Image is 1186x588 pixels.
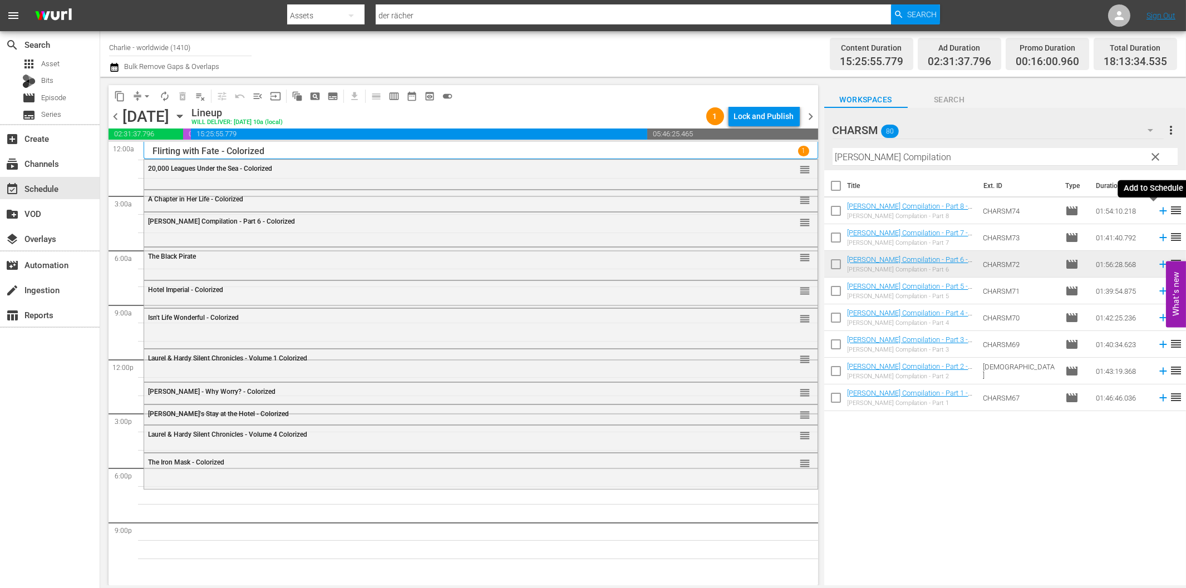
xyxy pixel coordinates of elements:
[1065,391,1079,404] span: Episode
[6,233,19,246] span: layers
[800,216,811,228] button: reorder
[833,115,1164,146] div: CHARSM
[109,129,183,140] span: 02:31:37.796
[848,170,977,201] th: Title
[1149,150,1162,164] span: clear
[1169,204,1183,217] span: reorder
[41,109,61,120] span: Series
[22,57,36,71] span: Asset
[800,285,811,296] button: reorder
[800,409,811,420] button: reorder
[908,93,991,107] span: Search
[804,110,818,123] span: chevron_right
[1091,278,1153,304] td: 01:39:54.875
[252,91,263,102] span: menu_open
[148,165,272,172] span: 20,000 Leagues Under the Sea - Colorized
[421,87,439,105] span: View Backup
[800,194,811,206] span: reorder
[840,40,903,56] div: Content Duration
[114,91,125,102] span: content_copy
[424,91,435,102] span: preview_outlined
[6,284,19,297] span: create
[800,251,811,264] span: reorder
[385,87,403,105] span: Week Calendar View
[129,87,156,105] span: Remove Gaps & Overlaps
[1157,285,1169,297] svg: Add to Schedule
[1091,358,1153,384] td: 01:43:19.368
[1104,56,1167,68] span: 18:13:34.535
[1164,117,1178,144] button: more_vert
[209,85,231,107] span: Customize Events
[267,87,284,105] span: Update Metadata from Key Asset
[1157,338,1169,350] svg: Add to Schedule
[292,91,303,102] span: auto_awesome_motion_outlined
[148,354,307,362] span: Laurel & Hardy Silent Chronicles - Volume 1 Colorized
[6,207,19,221] span: VOD
[249,87,267,105] span: Fill episodes with ad slates
[1146,147,1164,165] button: clear
[734,106,794,126] div: Lock and Publish
[1091,251,1153,278] td: 01:56:28.568
[978,278,1061,304] td: CHARSM71
[231,87,249,105] span: Revert to Primary Episode
[148,314,239,322] span: Isn't Life Wonderful - Colorized
[848,335,973,352] a: [PERSON_NAME] Compilation - Part 3 - Colorized
[800,429,811,441] button: reorder
[1091,384,1153,411] td: 01:46:46.036
[800,194,811,205] button: reorder
[111,87,129,105] span: Copy Lineup
[148,458,224,466] span: The Iron Mask - Colorized
[148,388,275,396] span: [PERSON_NAME] - Why Worry? - Colorized
[148,195,243,203] span: A Chapter in Her Life - Colorized
[122,62,219,71] span: Bulk Remove Gaps & Overlaps
[978,358,1061,384] td: [DEMOGRAPHIC_DATA]
[1016,56,1079,68] span: 00:16:00.960
[309,91,321,102] span: pageview_outlined
[824,93,908,107] span: Workspaces
[1169,257,1183,270] span: reorder
[978,384,1061,411] td: CHARSM67
[848,282,973,299] a: [PERSON_NAME] Compilation - Part 5 - Colorized
[109,110,122,123] span: chevron_left
[183,129,191,140] span: 00:16:00.960
[1146,11,1175,20] a: Sign Out
[174,87,191,105] span: Select an event to delete
[1065,338,1079,351] span: Episode
[848,266,975,273] div: [PERSON_NAME] Compilation - Part 6
[800,164,811,175] button: reorder
[800,216,811,229] span: reorder
[800,313,811,325] span: reorder
[1091,331,1153,358] td: 01:40:34.623
[1091,224,1153,251] td: 01:41:40.792
[848,309,973,325] a: [PERSON_NAME] Compilation - Part 4 - Colorized
[800,457,811,470] span: reorder
[928,40,991,56] div: Ad Duration
[977,170,1058,201] th: Ext. ID
[800,387,811,399] span: reorder
[1065,231,1079,244] span: Episode
[848,293,975,300] div: [PERSON_NAME] Compilation - Part 5
[800,313,811,324] button: reorder
[907,4,937,24] span: Search
[122,107,169,126] div: [DATE]
[800,164,811,176] span: reorder
[800,409,811,421] span: reorder
[1169,337,1183,350] span: reorder
[800,251,811,263] button: reorder
[388,91,400,102] span: calendar_view_week_outlined
[148,431,307,438] span: Laurel & Hardy Silent Chronicles - Volume 4 Colorized
[1166,261,1186,327] button: Open Feedback Widget
[800,285,811,297] span: reorder
[284,85,306,107] span: Refresh All Search Blocks
[848,319,975,327] div: [PERSON_NAME] Compilation - Part 4
[978,304,1061,331] td: CHARSM70
[1091,197,1153,224] td: 01:54:10.218
[1016,40,1079,56] div: Promo Duration
[706,112,724,121] span: 1
[800,387,811,398] button: reorder
[1059,170,1089,201] th: Type
[1157,392,1169,404] svg: Add to Schedule
[840,56,903,68] span: 15:25:55.779
[848,346,975,353] div: [PERSON_NAME] Compilation - Part 3
[800,353,811,365] span: reorder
